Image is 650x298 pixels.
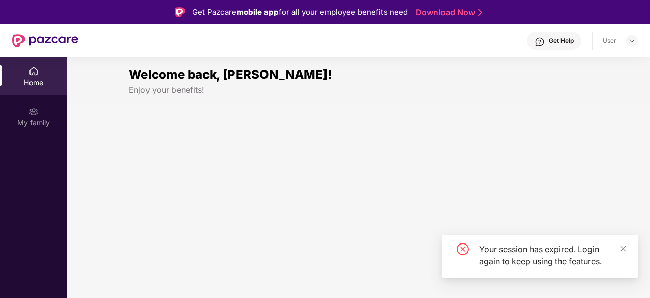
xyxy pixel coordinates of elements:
div: User [603,37,616,45]
img: Logo [175,7,185,17]
div: Enjoy your benefits! [129,85,588,95]
div: Get Help [549,37,574,45]
span: Welcome back, [PERSON_NAME]! [129,67,332,82]
div: Your session has expired. Login again to keep using the features. [479,243,626,267]
img: svg+xml;base64,PHN2ZyB3aWR0aD0iMjAiIGhlaWdodD0iMjAiIHZpZXdCb3g9IjAgMCAyMCAyMCIgZmlsbD0ibm9uZSIgeG... [28,106,39,117]
img: svg+xml;base64,PHN2ZyBpZD0iSG9tZSIgeG1sbnM9Imh0dHA6Ly93d3cudzMub3JnLzIwMDAvc3ZnIiB3aWR0aD0iMjAiIG... [28,66,39,76]
strong: mobile app [237,7,279,17]
img: New Pazcare Logo [12,34,78,47]
a: Download Now [416,7,479,18]
span: close-circle [457,243,469,255]
div: Get Pazcare for all your employee benefits need [192,6,408,18]
img: Stroke [478,7,482,18]
img: svg+xml;base64,PHN2ZyBpZD0iSGVscC0zMngzMiIgeG1sbnM9Imh0dHA6Ly93d3cudzMub3JnLzIwMDAvc3ZnIiB3aWR0aD... [535,37,545,47]
img: svg+xml;base64,PHN2ZyBpZD0iRHJvcGRvd24tMzJ4MzIiIHhtbG5zPSJodHRwOi8vd3d3LnczLm9yZy8yMDAwL3N2ZyIgd2... [628,37,636,45]
span: close [619,245,627,252]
